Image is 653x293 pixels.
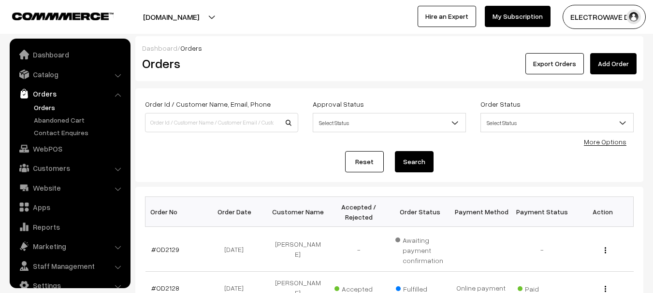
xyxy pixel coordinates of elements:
[12,159,127,177] a: Customers
[313,99,364,109] label: Approval Status
[180,44,202,52] span: Orders
[12,179,127,196] a: Website
[328,197,389,227] th: Accepted / Rejected
[511,197,572,227] th: Payment Status
[206,227,267,272] td: [DATE]
[267,227,328,272] td: [PERSON_NAME]
[151,284,179,292] a: #OD2128
[605,286,606,292] img: Menu
[267,197,328,227] th: Customer Name
[31,115,127,125] a: Abandoned Cart
[12,10,97,21] a: COMMMERCE
[12,257,127,275] a: Staff Management
[12,13,114,20] img: COMMMERCE
[12,46,127,63] a: Dashboard
[480,113,634,132] span: Select Status
[590,53,637,74] a: Add Order
[142,43,637,53] div: /
[31,102,127,112] a: Orders
[142,44,177,52] a: Dashboard
[511,227,572,272] td: -
[418,6,476,27] a: Hire an Expert
[395,151,434,172] button: Search
[12,198,127,216] a: Apps
[109,5,233,29] button: [DOMAIN_NAME]
[313,113,466,132] span: Select Status
[145,99,271,109] label: Order Id / Customer Name, Email, Phone
[328,227,389,272] td: -
[142,56,297,71] h2: Orders
[145,197,206,227] th: Order No
[450,197,511,227] th: Payment Method
[31,127,127,138] a: Contact Enquires
[563,5,646,29] button: ELECTROWAVE DE…
[395,233,445,265] span: Awaiting payment confirmation
[626,10,641,24] img: user
[584,138,626,146] a: More Options
[485,6,551,27] a: My Subscription
[12,218,127,236] a: Reports
[480,99,521,109] label: Order Status
[12,237,127,255] a: Marketing
[12,66,127,83] a: Catalog
[145,113,298,132] input: Order Id / Customer Name / Customer Email / Customer Phone
[481,114,633,131] span: Select Status
[151,245,179,253] a: #OD2129
[525,53,584,74] button: Export Orders
[12,85,127,102] a: Orders
[12,140,127,157] a: WebPOS
[345,151,384,172] a: Reset
[390,197,450,227] th: Order Status
[206,197,267,227] th: Order Date
[313,114,465,131] span: Select Status
[605,247,606,253] img: Menu
[572,197,633,227] th: Action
